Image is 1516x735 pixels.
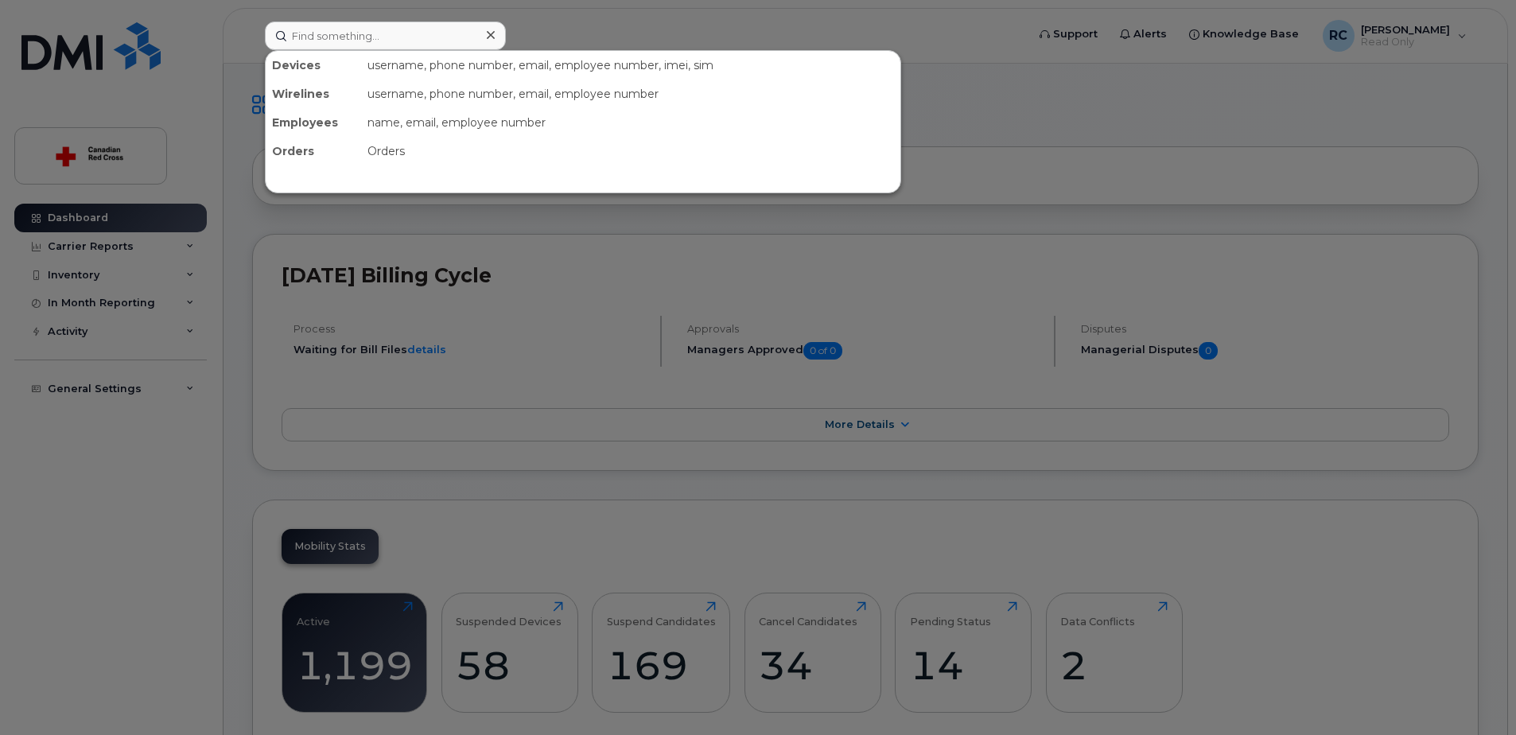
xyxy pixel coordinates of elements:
[361,108,900,137] div: name, email, employee number
[361,51,900,80] div: username, phone number, email, employee number, imei, sim
[266,51,361,80] div: Devices
[266,80,361,108] div: Wirelines
[361,80,900,108] div: username, phone number, email, employee number
[266,137,361,165] div: Orders
[266,108,361,137] div: Employees
[361,137,900,165] div: Orders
